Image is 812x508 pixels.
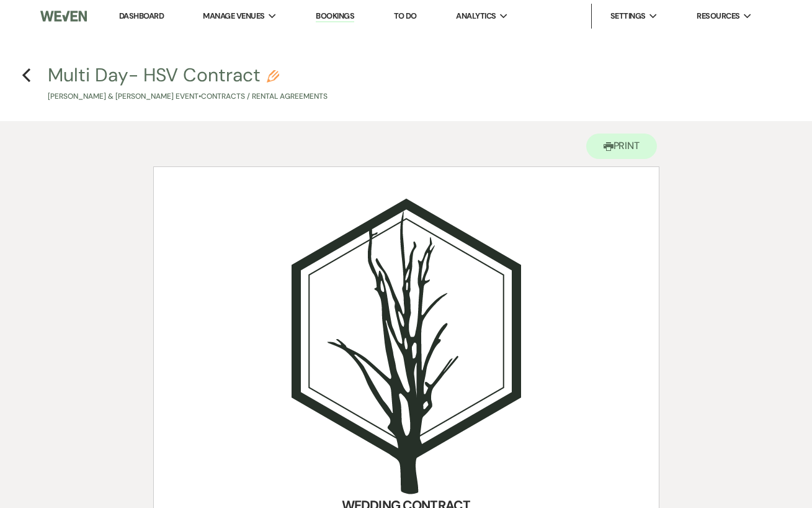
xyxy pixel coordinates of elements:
p: [PERSON_NAME] & [PERSON_NAME] Event • Contracts / Rental Agreements [48,91,328,102]
span: Analytics [456,10,496,22]
img: Weven Logo [40,3,87,29]
a: Bookings [316,11,354,22]
img: Hidden_springs_venue_logo.png [292,198,521,494]
span: Manage Venues [203,10,264,22]
button: Print [586,134,658,159]
a: Dashboard [119,11,164,21]
span: Resources [697,10,739,22]
button: Multi Day- HSV Contract[PERSON_NAME] & [PERSON_NAME] Event•Contracts / Rental Agreements [48,66,328,102]
span: Settings [610,10,646,22]
a: To Do [394,11,417,21]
